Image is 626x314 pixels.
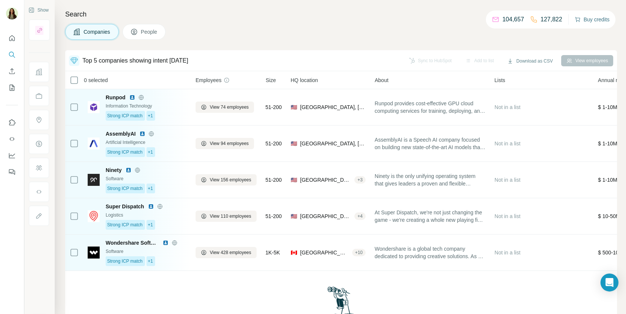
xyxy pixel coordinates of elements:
span: View 74 employees [210,104,249,111]
span: Super Dispatch [106,203,144,210]
span: Ninety is the only unifying operating system that gives leaders a proven and flexible approach to... [375,172,486,187]
span: 🇺🇸 [291,176,297,184]
span: 🇺🇸 [291,103,297,111]
span: Runpod [106,94,125,101]
span: Not in a list [495,177,520,183]
span: AssemblyAI is a Speech AI company focused on building new state-of-the-art AI models that can tra... [375,136,486,151]
span: [GEOGRAPHIC_DATA], [US_STATE] [300,176,351,184]
img: LinkedIn logo [129,94,135,100]
span: At Super Dispatch, we're not just changing the game - we're creating a whole new playing field in... [375,209,486,224]
h4: Search [65,9,617,19]
div: Artificial Intelligence [106,139,187,146]
span: Not in a list [495,213,520,219]
span: [GEOGRAPHIC_DATA], [GEOGRAPHIC_DATA] [300,249,349,256]
span: About [375,76,388,84]
button: Use Surfe API [6,132,18,146]
span: Not in a list [495,141,520,147]
button: Dashboard [6,149,18,162]
span: Size [266,76,276,84]
span: Runpod provides cost-effective GPU cloud computing services for training, deploying, and scaling ... [375,100,486,115]
p: 127,822 [541,15,562,24]
span: $ 1-10M [598,177,617,183]
span: Lists [495,76,505,84]
img: LinkedIn logo [148,203,154,209]
div: Information Technology [106,103,187,109]
div: + 10 [352,249,366,256]
span: $ 1-10M [598,141,617,147]
span: Not in a list [495,250,520,256]
button: Download as CSV [502,55,558,67]
span: 🇺🇸 [291,140,297,147]
span: People [141,28,158,36]
button: View 156 employees [196,174,257,185]
p: 104,657 [502,15,524,24]
span: Strong ICP match [107,185,143,192]
span: 🇺🇸 [291,212,297,220]
span: +1 [148,112,153,119]
span: View 110 employees [210,213,251,220]
span: Wondershare Software [106,239,159,247]
button: Buy credits [575,14,610,25]
img: LinkedIn logo [125,167,131,173]
span: +1 [148,149,153,156]
button: Feedback [6,165,18,179]
span: Employees [196,76,221,84]
img: LinkedIn logo [139,131,145,137]
span: HQ location [291,76,318,84]
button: Search [6,48,18,61]
span: 51-200 [266,176,282,184]
span: $ 1-10M [598,104,617,110]
span: Wondershare is a global tech company dedicated to providing creative solutions. As a leading tech... [375,245,486,260]
span: Not in a list [495,104,520,110]
button: View 110 employees [196,211,257,222]
span: [GEOGRAPHIC_DATA], [US_STATE] [300,140,366,147]
button: View 94 employees [196,138,254,149]
span: 1K-5K [266,249,280,256]
img: Logo of Ninety [88,174,100,186]
button: Show [23,4,54,16]
span: +1 [148,258,153,265]
span: +1 [148,221,153,228]
span: [GEOGRAPHIC_DATA], [US_STATE] [300,103,366,111]
button: View 428 employees [196,247,257,258]
img: Logo of AssemblyAI [88,138,100,150]
span: $ 10-50M [598,213,620,219]
img: Avatar [6,7,18,19]
button: Quick start [6,31,18,45]
span: Strong ICP match [107,258,143,265]
button: Enrich CSV [6,64,18,78]
div: Top 5 companies showing intent [DATE] [82,56,188,65]
span: [GEOGRAPHIC_DATA], [US_STATE] [300,212,351,220]
button: View 74 employees [196,102,254,113]
span: Ninety [106,166,122,174]
span: View 94 employees [210,140,249,147]
div: Open Intercom Messenger [601,274,619,292]
div: + 3 [354,176,366,183]
span: Strong ICP match [107,221,143,228]
span: AssemblyAI [106,130,136,138]
img: Logo of Runpod [88,101,100,113]
span: 51-200 [266,140,282,147]
button: My lists [6,81,18,94]
img: LinkedIn logo [163,240,169,246]
span: Strong ICP match [107,149,143,156]
span: Companies [84,28,111,36]
span: View 156 employees [210,176,251,183]
div: Software [106,248,187,255]
span: 🇨🇦 [291,249,297,256]
span: +1 [148,185,153,192]
div: Software [106,175,187,182]
div: Logistics [106,212,187,218]
img: Logo of Super Dispatch [88,210,100,222]
span: 0 selected [84,76,108,84]
div: + 4 [354,213,366,220]
span: 51-200 [266,103,282,111]
span: Strong ICP match [107,112,143,119]
button: Use Surfe on LinkedIn [6,116,18,129]
img: Logo of Wondershare Software [88,247,100,259]
span: 51-200 [266,212,282,220]
span: View 428 employees [210,249,251,256]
